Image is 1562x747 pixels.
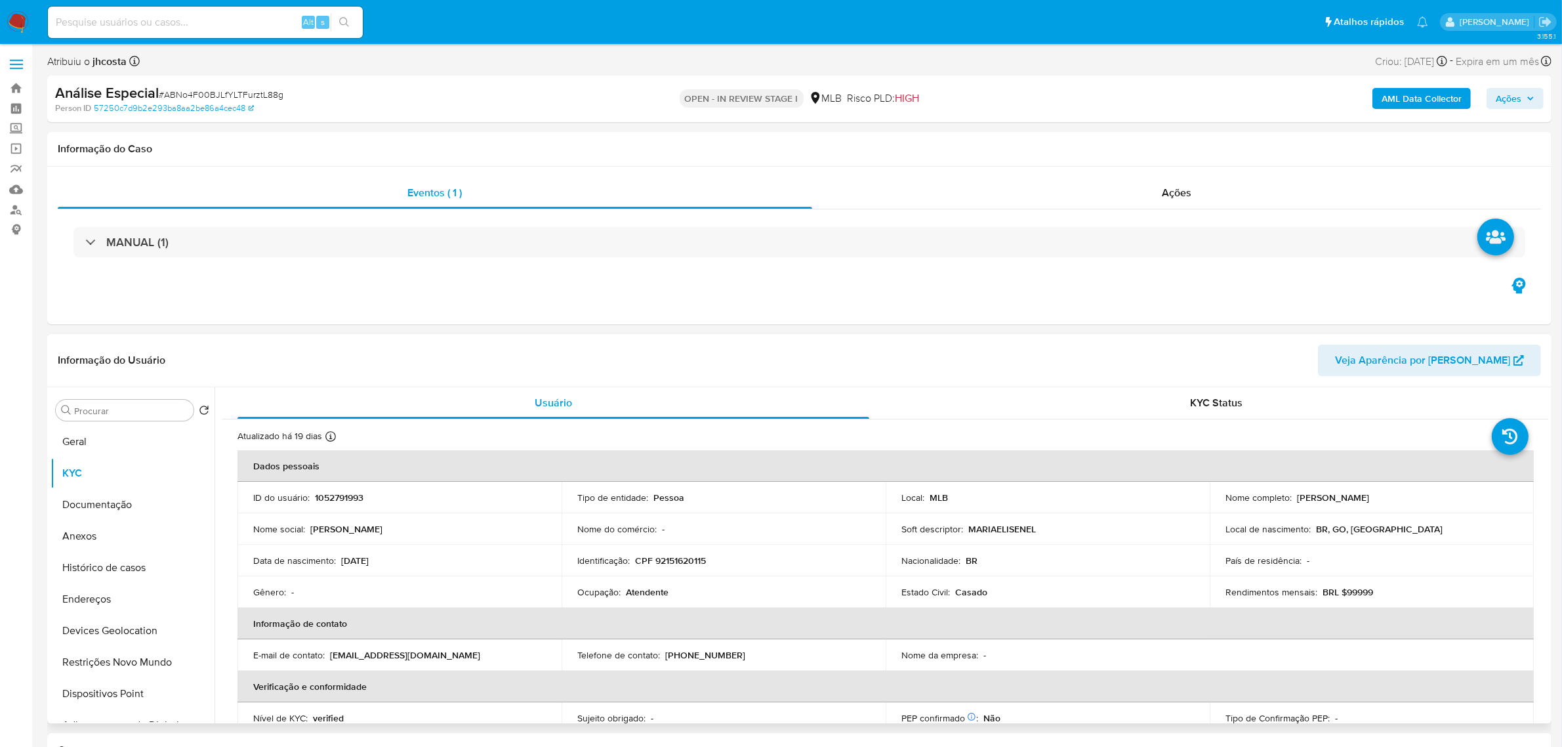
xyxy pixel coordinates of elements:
[48,14,363,31] input: Pesquise usuários ou casos...
[577,523,657,535] p: Nome do comércio :
[1538,15,1552,29] a: Sair
[535,395,572,410] span: Usuário
[291,586,294,598] p: -
[51,647,215,678] button: Restrições Novo Mundo
[809,91,842,106] div: MLB
[253,555,336,566] p: Data de nascimento :
[626,586,668,598] p: Atendente
[331,13,358,32] button: search-icon
[51,584,215,615] button: Endereços
[1225,586,1317,598] p: Rendimentos mensais :
[321,16,325,28] span: s
[1487,88,1544,109] button: Ações
[895,91,920,106] span: HIGH
[1162,185,1191,200] span: Ações
[55,102,91,114] b: Person ID
[968,523,1036,535] p: MARIAELISENEL
[983,649,986,661] p: -
[253,586,286,598] p: Gênero :
[1335,345,1510,376] span: Veja Aparência por [PERSON_NAME]
[61,405,72,416] button: Procurar
[1375,53,1447,70] div: Criou: [DATE]
[73,227,1525,257] div: MANUAL (1)
[51,426,215,458] button: Geral
[577,492,648,503] p: Tipo de entidade :
[1225,492,1292,503] p: Nome completo :
[51,678,215,710] button: Dispositivos Point
[1316,523,1443,535] p: BR, GO, [GEOGRAPHIC_DATA]
[1297,492,1369,503] p: [PERSON_NAME]
[662,523,665,535] p: -
[55,82,159,103] b: Análise Especial
[577,555,630,566] p: Identificação :
[901,492,924,503] p: Local :
[577,649,660,661] p: Telefone de contato :
[901,649,978,661] p: Nome da empresa :
[237,608,1534,639] th: Informação de contato
[253,492,310,503] p: ID do usuário :
[47,54,127,69] span: Atribuiu o
[901,712,978,724] p: PEP confirmado :
[1191,395,1243,410] span: KYC Status
[310,523,382,535] p: [PERSON_NAME]
[1417,16,1428,28] a: Notificações
[665,649,745,661] p: [PHONE_NUMBER]
[635,555,706,566] p: CPF 92151620115
[577,586,621,598] p: Ocupação :
[58,354,165,367] h1: Informação do Usuário
[303,16,314,28] span: Alt
[341,555,369,566] p: [DATE]
[848,91,920,106] span: Risco PLD:
[253,523,305,535] p: Nome social :
[106,235,169,249] h3: MANUAL (1)
[159,88,283,101] span: # ABNo4F00BJLfYLTFurztL88g
[1318,345,1541,376] button: Veja Aparência por [PERSON_NAME]
[1450,53,1453,70] span: -
[51,458,215,489] button: KYC
[651,712,653,724] p: -
[407,185,462,200] span: Eventos ( 1 )
[237,450,1534,482] th: Dados pessoais
[1372,88,1471,109] button: AML Data Collector
[901,586,950,598] p: Estado Civil :
[1225,712,1330,724] p: Tipo de Confirmação PEP :
[966,555,977,566] p: BR
[51,521,215,552] button: Anexos
[51,552,215,584] button: Histórico de casos
[983,712,1000,724] p: Não
[237,430,322,442] p: Atualizado há 19 dias
[58,142,1541,156] h1: Informação do Caso
[577,712,646,724] p: Sujeito obrigado :
[253,712,308,724] p: Nível de KYC :
[51,615,215,647] button: Devices Geolocation
[199,405,209,419] button: Retornar ao pedido padrão
[1225,555,1302,566] p: País de residência :
[1225,523,1311,535] p: Local de nascimento :
[1460,16,1534,28] p: jhonata.costa@mercadolivre.com
[253,649,325,661] p: E-mail de contato :
[90,54,127,69] b: jhcosta
[330,649,480,661] p: [EMAIL_ADDRESS][DOMAIN_NAME]
[1335,712,1338,724] p: -
[1323,586,1373,598] p: BRL $99999
[313,712,344,724] p: verified
[653,492,684,503] p: Pessoa
[1456,54,1539,69] span: Expira em um mês
[51,710,215,741] button: Adiantamentos de Dinheiro
[1307,555,1309,566] p: -
[74,405,188,417] input: Procurar
[94,102,254,114] a: 57250c7d9b2e293ba8aa2be86a4cec48
[51,489,215,521] button: Documentação
[930,492,948,503] p: MLB
[1382,88,1462,109] b: AML Data Collector
[901,523,963,535] p: Soft descriptor :
[1496,88,1521,109] span: Ações
[680,89,804,108] p: OPEN - IN REVIEW STAGE I
[1334,15,1404,29] span: Atalhos rápidos
[237,671,1534,702] th: Verificação e conformidade
[955,586,987,598] p: Casado
[315,492,363,503] p: 1052791993
[901,555,960,566] p: Nacionalidade :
